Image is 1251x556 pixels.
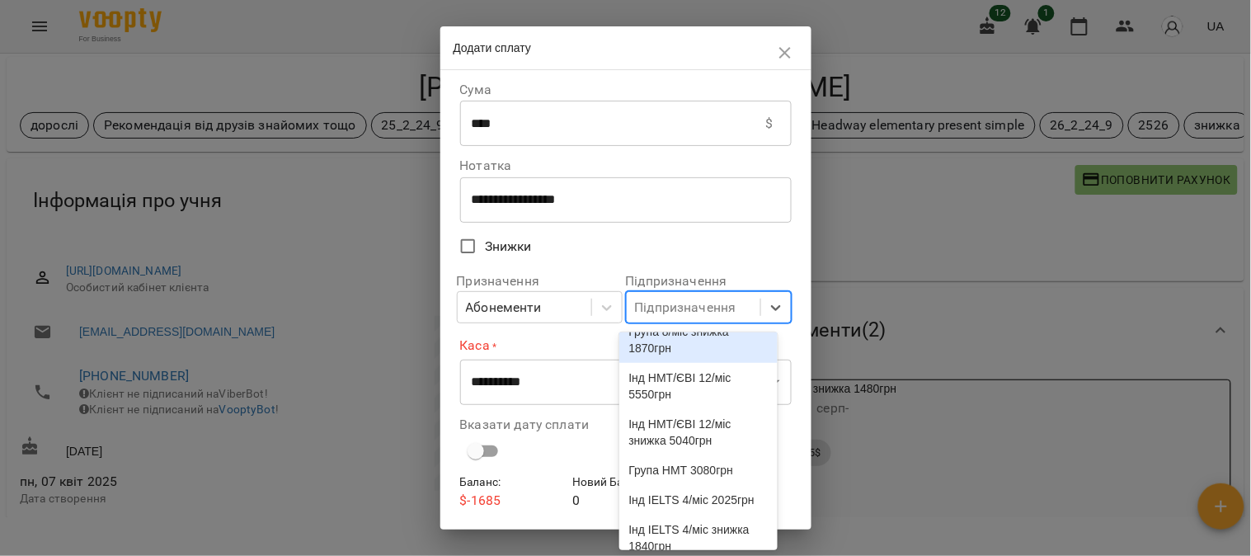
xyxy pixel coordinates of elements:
h6: Новий Баланс : [572,474,679,492]
label: Призначення [457,275,623,288]
label: Сума [460,83,792,97]
div: Група 8/міс знижка 1870грн [619,317,778,363]
div: 0 [569,470,682,514]
label: Вказати дату сплати [460,418,792,431]
span: Додати сплату [454,41,532,54]
div: Абонементи [466,298,542,318]
label: Каса [460,337,792,356]
span: Знижки [485,237,532,257]
p: $ [765,114,773,134]
label: Нотатка [460,159,792,172]
label: Підпризначення [626,275,792,288]
h6: Баланс : [460,474,567,492]
div: Група НМТ 3080грн [619,455,778,485]
p: $ -1685 [460,491,567,511]
div: Інд НМТ/ЄВІ 12/міс знижка 5040грн [619,409,778,455]
div: Підпризначення [635,298,736,318]
div: Інд НМТ/ЄВІ 12/міс 5550грн [619,363,778,409]
div: Інд IELTS 4/міс 2025грн [619,485,778,515]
